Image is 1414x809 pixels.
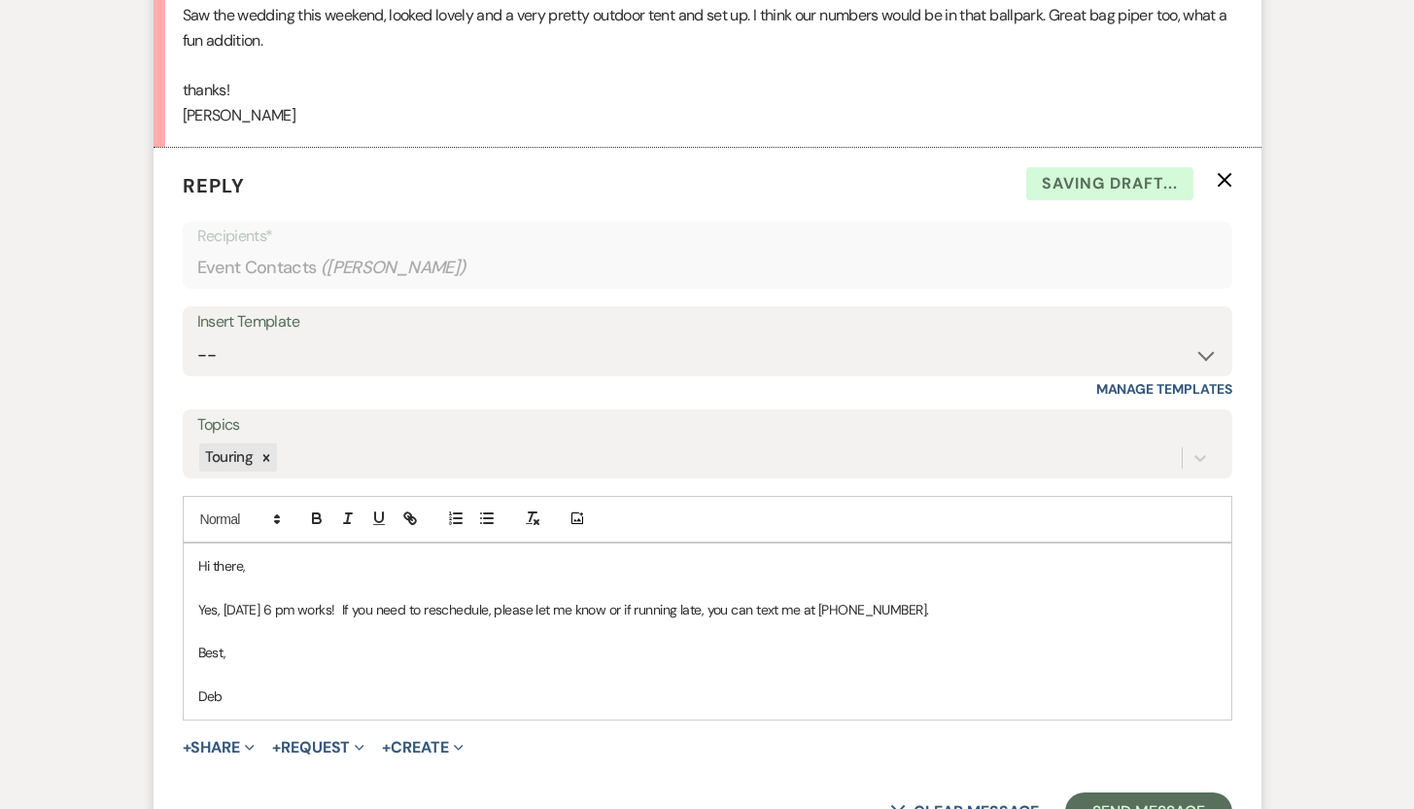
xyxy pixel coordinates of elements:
[382,740,463,756] button: Create
[382,740,391,756] span: +
[272,740,364,756] button: Request
[199,443,257,472] div: Touring
[197,411,1218,440] label: Topics
[198,642,1217,663] p: Best,
[1026,167,1193,200] span: Saving draft...
[183,103,1232,128] p: [PERSON_NAME]
[321,255,466,281] span: ( [PERSON_NAME] )
[198,686,1217,707] p: Deb
[183,173,245,198] span: Reply
[1096,380,1232,398] a: Manage Templates
[183,740,256,756] button: Share
[197,224,1218,249] p: Recipients*
[198,599,1217,620] p: Yes, [DATE] 6 pm works! If you need to reschedule, please let me know or if running late, you can...
[197,249,1218,287] div: Event Contacts
[183,78,1232,103] p: thanks!
[198,555,1217,577] p: Hi there,
[183,3,1232,53] p: Saw the wedding this weekend, looked lovely and a very pretty outdoor tent and set up. I think ou...
[183,740,191,756] span: +
[197,308,1218,336] div: Insert Template
[272,740,281,756] span: +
